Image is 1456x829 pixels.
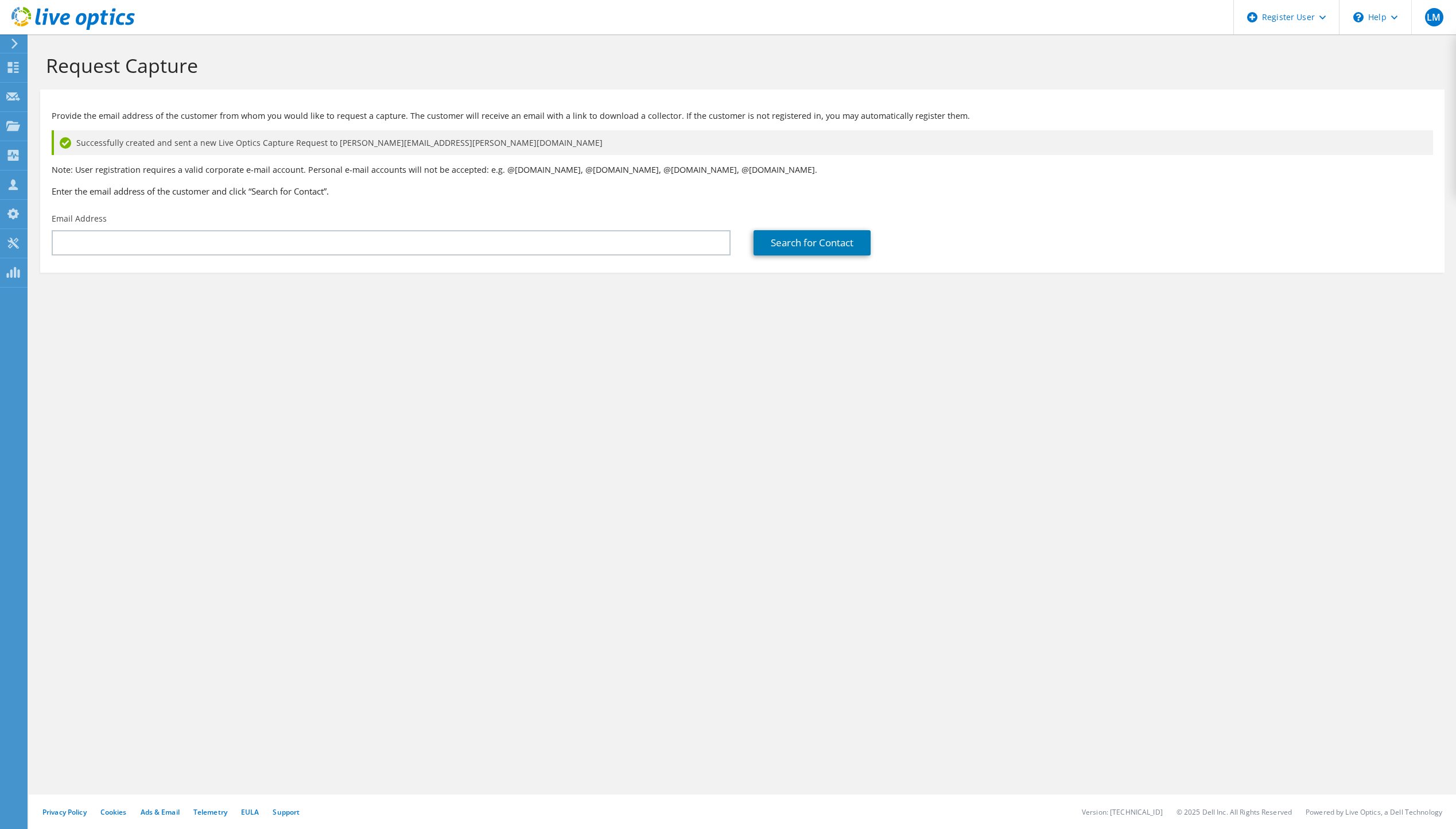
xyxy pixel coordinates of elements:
span: Successfully created and sent a new Live Optics Capture Request to [PERSON_NAME][EMAIL_ADDRESS][P... [76,137,603,149]
a: Cookies [100,807,127,817]
a: Search for Contact [754,230,871,255]
li: © 2025 Dell Inc. All Rights Reserved [1177,807,1292,817]
p: Provide the email address of the customer from whom you would like to request a capture. The cust... [52,110,1433,122]
a: Ads & Email [141,807,180,817]
h3: Enter the email address of the customer and click “Search for Contact”. [52,185,1433,197]
li: Powered by Live Optics, a Dell Technology [1306,807,1442,817]
a: Support [273,807,300,817]
a: Privacy Policy [42,807,87,817]
svg: \n [1353,12,1364,22]
p: Note: User registration requires a valid corporate e-mail account. Personal e-mail accounts will ... [52,164,1433,176]
a: Telemetry [193,807,227,817]
label: Email Address [52,213,107,224]
li: Version: [TECHNICAL_ID] [1082,807,1163,817]
span: LM [1425,8,1443,26]
h1: Request Capture [46,53,1433,78]
a: EULA [241,807,259,817]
